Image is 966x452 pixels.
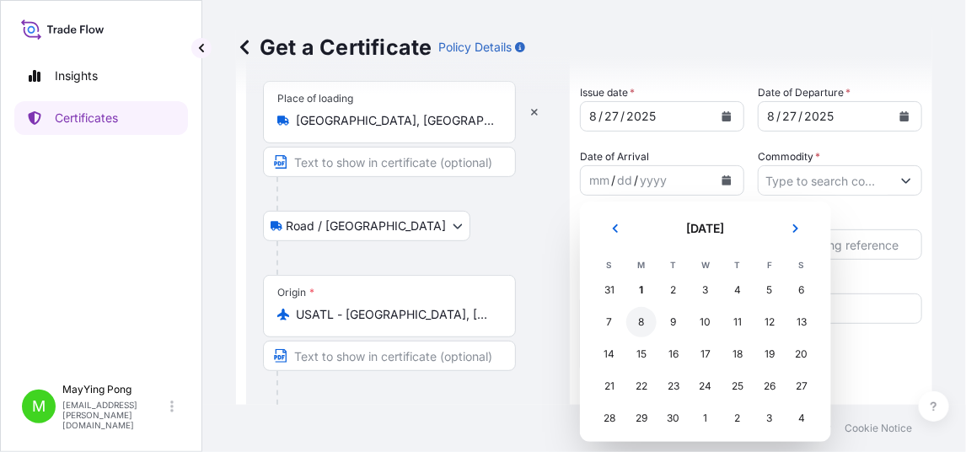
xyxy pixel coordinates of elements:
[594,403,625,433] div: Sunday, September 28, 2025
[658,371,689,401] div: Tuesday, September 23, 2025
[754,339,785,369] div: Friday, September 19, 2025
[754,307,785,337] div: Friday, September 12, 2025
[593,215,818,434] div: September 2025
[786,307,817,337] div: Saturday, September 13, 2025
[690,371,721,401] div: Wednesday, September 24, 2025
[594,307,625,337] div: Sunday, September 7, 2025
[658,307,689,337] div: Tuesday, September 9, 2025
[597,215,634,242] button: Previous
[626,307,657,337] div: Monday, September 8, 2025
[580,202,831,442] section: Calendar
[626,339,657,369] div: Monday, September 15, 2025
[658,403,689,433] div: Tuesday, September 30, 2025
[786,256,818,274] th: S
[722,403,753,433] div: Thursday, October 2, 2025
[593,256,818,434] table: September 2025
[690,256,722,274] th: W
[236,34,432,61] p: Get a Certificate
[626,371,657,401] div: Monday, September 22, 2025
[657,256,690,274] th: T
[658,339,689,369] div: Tuesday, September 16, 2025
[438,39,512,56] p: Policy Details
[593,256,625,274] th: S
[690,275,721,305] div: Wednesday, September 3, 2025
[786,275,817,305] div: Saturday, September 6, 2025
[626,403,657,433] div: Monday, September 29, 2025
[754,371,785,401] div: Friday, September 26, 2025
[594,339,625,369] div: Sunday, September 14, 2025
[754,256,786,274] th: F
[786,339,817,369] div: Saturday, September 20, 2025
[786,403,817,433] div: Saturday, October 4, 2025
[722,256,754,274] th: T
[658,275,689,305] div: Tuesday, September 2, 2025
[754,275,785,305] div: Friday, September 5, 2025
[722,307,753,337] div: Thursday, September 11, 2025
[722,275,753,305] div: Thursday, September 4, 2025
[786,371,817,401] div: Saturday, September 27, 2025
[625,256,657,274] th: M
[722,371,753,401] div: Thursday, September 25, 2025
[644,220,767,237] h2: [DATE]
[690,307,721,337] div: Wednesday, September 10, 2025
[626,275,657,305] div: Today, Monday, September 1, 2025
[777,215,814,242] button: Next
[754,403,785,433] div: Friday, October 3, 2025
[690,403,721,433] div: Wednesday, October 1, 2025
[594,275,625,305] div: Sunday, August 31, 2025
[594,371,625,401] div: Sunday, September 21, 2025
[722,339,753,369] div: Thursday, September 18, 2025
[690,339,721,369] div: Wednesday, September 17, 2025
